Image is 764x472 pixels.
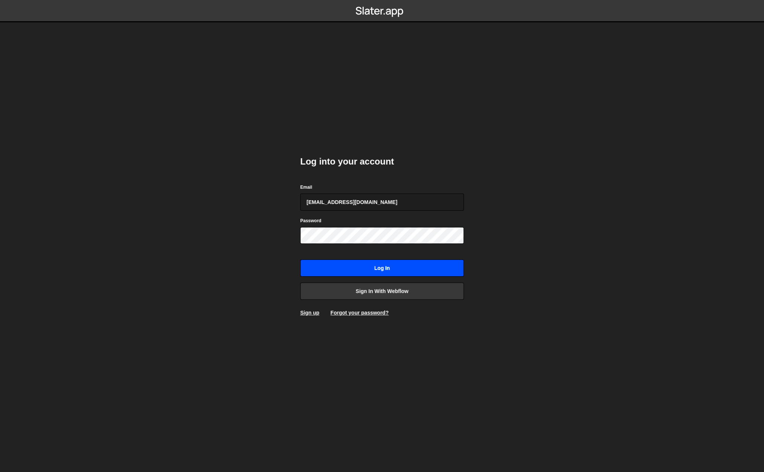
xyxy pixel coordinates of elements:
[300,259,464,277] input: Log in
[300,184,312,191] label: Email
[300,310,319,316] a: Sign up
[300,217,321,224] label: Password
[300,156,464,168] h2: Log into your account
[300,283,464,300] a: Sign in with Webflow
[330,310,388,316] a: Forgot your password?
